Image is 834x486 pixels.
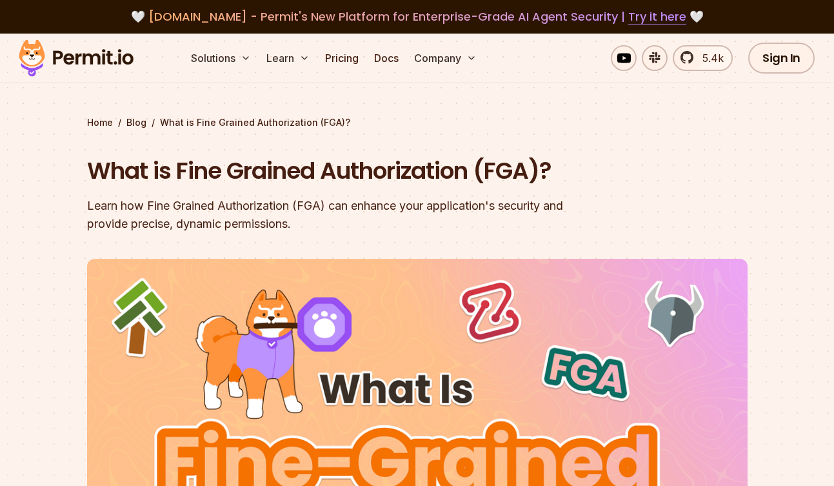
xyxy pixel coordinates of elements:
a: Docs [369,45,404,71]
a: Blog [126,116,146,129]
a: 5.4k [673,45,733,71]
div: 🤍 🤍 [31,8,803,26]
a: Home [87,116,113,129]
img: Permit logo [13,36,139,80]
button: Solutions [186,45,256,71]
div: / / [87,116,748,129]
a: Try it here [628,8,686,25]
a: Pricing [320,45,364,71]
span: 5.4k [695,50,724,66]
div: Learn how Fine Grained Authorization (FGA) can enhance your application's security and provide pr... [87,197,582,233]
button: Learn [261,45,315,71]
span: [DOMAIN_NAME] - Permit's New Platform for Enterprise-Grade AI Agent Security | [148,8,686,25]
a: Sign In [748,43,815,74]
button: Company [409,45,482,71]
h1: What is Fine Grained Authorization (FGA)? [87,155,582,187]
